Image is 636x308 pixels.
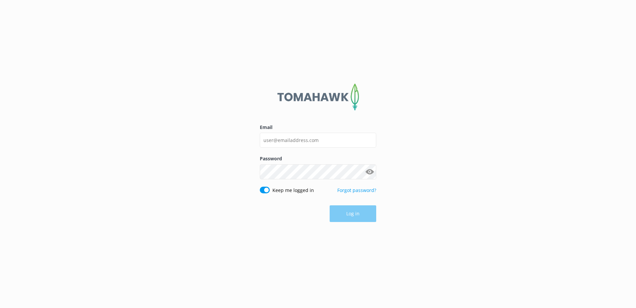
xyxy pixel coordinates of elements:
[277,84,359,110] img: 2-1647550015.png
[363,165,376,178] button: Show password
[260,133,376,148] input: user@emailaddress.com
[260,155,376,162] label: Password
[260,124,376,131] label: Email
[272,187,314,194] label: Keep me logged in
[337,187,376,193] a: Forgot password?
